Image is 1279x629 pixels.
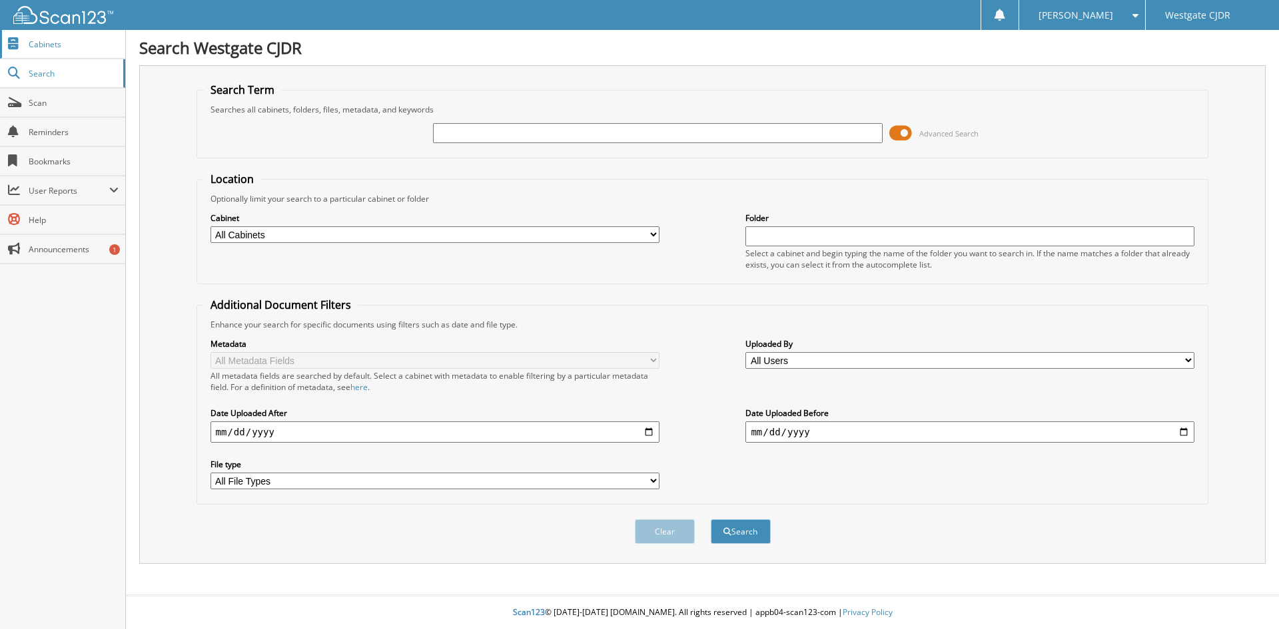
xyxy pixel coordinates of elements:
[204,193,1202,204] div: Optionally limit your search to a particular cabinet or folder
[204,172,260,186] legend: Location
[211,338,659,349] label: Metadata
[1165,11,1230,19] span: Westgate CJDR
[745,407,1194,419] label: Date Uploaded Before
[204,83,281,97] legend: Search Term
[29,97,119,108] span: Scan
[29,126,119,138] span: Reminders
[513,606,545,618] span: Scan123
[29,244,119,255] span: Announcements
[211,407,659,419] label: Date Uploaded After
[204,319,1202,330] div: Enhance your search for specific documents using filters such as date and file type.
[29,214,119,226] span: Help
[211,421,659,443] input: start
[29,156,119,167] span: Bookmarks
[204,298,358,312] legend: Additional Document Filters
[211,459,659,470] label: File type
[711,519,771,544] button: Search
[919,128,979,138] span: Advanced Search
[29,185,109,196] span: User Reports
[843,606,893,618] a: Privacy Policy
[126,596,1279,629] div: © [DATE]-[DATE] [DOMAIN_NAME]. All rights reserved | appb04-scan123-com |
[745,421,1194,443] input: end
[29,68,117,79] span: Search
[13,6,113,24] img: scan123-logo-white.svg
[109,244,120,255] div: 1
[745,212,1194,224] label: Folder
[204,104,1202,115] div: Searches all cabinets, folders, files, metadata, and keywords
[139,37,1266,59] h1: Search Westgate CJDR
[745,248,1194,270] div: Select a cabinet and begin typing the name of the folder you want to search in. If the name match...
[211,370,659,393] div: All metadata fields are searched by default. Select a cabinet with metadata to enable filtering b...
[211,212,659,224] label: Cabinet
[350,381,368,393] a: here
[635,519,695,544] button: Clear
[29,39,119,50] span: Cabinets
[1039,11,1113,19] span: [PERSON_NAME]
[745,338,1194,349] label: Uploaded By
